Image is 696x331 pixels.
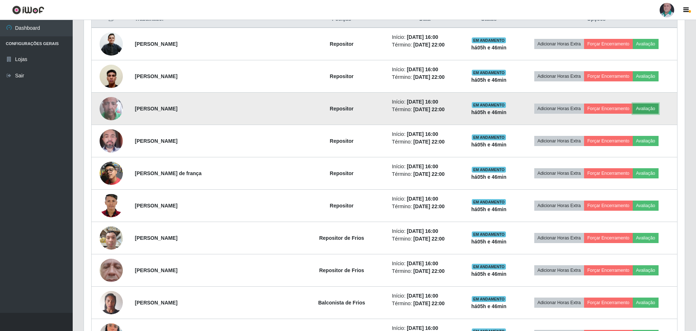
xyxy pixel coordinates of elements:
span: EM ANDAMENTO [472,70,506,76]
span: EM ANDAMENTO [472,167,506,173]
li: Término: [392,73,458,81]
button: Avaliação [633,168,659,178]
time: [DATE] 16:00 [407,261,438,266]
time: [DATE] 16:00 [407,164,438,169]
button: Avaliação [633,71,659,81]
strong: [PERSON_NAME] [135,300,177,306]
time: [DATE] 22:00 [413,106,444,112]
strong: há 05 h e 46 min [471,239,507,245]
time: [DATE] 22:00 [413,171,444,177]
button: Avaliação [633,298,659,308]
button: Avaliação [633,265,659,275]
strong: [PERSON_NAME] [135,73,177,79]
span: EM ANDAMENTO [472,296,506,302]
time: [DATE] 16:00 [407,325,438,331]
button: Forçar Encerramento [584,233,633,243]
button: Adicionar Horas Extra [534,233,584,243]
li: Início: [392,130,458,138]
strong: Repositor [330,138,353,144]
strong: [PERSON_NAME] [135,41,177,47]
strong: há 05 h e 46 min [471,206,507,212]
img: 1733336530631.jpeg [100,287,123,318]
li: Início: [392,227,458,235]
img: 1753124786155.jpeg [100,162,123,185]
span: EM ANDAMENTO [472,102,506,108]
span: EM ANDAMENTO [472,199,506,205]
img: 1748792170326.jpeg [100,222,123,253]
span: EM ANDAMENTO [472,134,506,140]
time: [DATE] 16:00 [407,228,438,234]
strong: Repositor [330,106,353,112]
strong: Repositor [330,203,353,209]
strong: [PERSON_NAME] [135,267,177,273]
li: Início: [392,260,458,267]
img: 1747494723003.jpeg [100,245,123,296]
li: Início: [392,66,458,73]
strong: Balconista de Frios [318,300,365,306]
time: [DATE] 22:00 [413,268,444,274]
li: Término: [392,300,458,307]
button: Forçar Encerramento [584,136,633,146]
li: Término: [392,138,458,146]
span: EM ANDAMENTO [472,231,506,237]
li: Término: [392,203,458,210]
li: Início: [392,33,458,41]
strong: Repositor [330,73,353,79]
time: [DATE] 22:00 [413,139,444,145]
button: Forçar Encerramento [584,265,633,275]
strong: [PERSON_NAME] [135,138,177,144]
span: EM ANDAMENTO [472,37,506,43]
strong: [PERSON_NAME] [135,203,177,209]
strong: [PERSON_NAME] de frança [135,170,202,176]
strong: há 05 h e 46 min [471,77,507,83]
button: Adicionar Horas Extra [534,39,584,49]
li: Término: [392,41,458,49]
span: EM ANDAMENTO [472,264,506,270]
time: [DATE] 22:00 [413,74,444,80]
button: Adicionar Horas Extra [534,71,584,81]
time: [DATE] 22:00 [413,300,444,306]
li: Início: [392,292,458,300]
button: Forçar Encerramento [584,71,633,81]
strong: há 05 h e 46 min [471,303,507,309]
img: 1718556919128.jpeg [100,125,123,156]
li: Término: [392,106,458,113]
strong: há 05 h e 46 min [471,45,507,51]
button: Adicionar Horas Extra [534,201,584,211]
li: Início: [392,163,458,170]
time: [DATE] 22:00 [413,42,444,48]
li: Término: [392,170,458,178]
button: Forçar Encerramento [584,201,633,211]
time: [DATE] 22:00 [413,203,444,209]
strong: Repositor de Frios [319,267,364,273]
strong: Repositor [330,170,353,176]
img: 1723577466602.jpeg [100,88,123,129]
strong: [PERSON_NAME] [135,235,177,241]
strong: há 05 h e 46 min [471,142,507,148]
button: Avaliação [633,39,659,49]
button: Adicionar Horas Extra [534,298,584,308]
time: [DATE] 16:00 [407,293,438,299]
button: Avaliação [633,233,659,243]
button: Forçar Encerramento [584,298,633,308]
img: 1749171143846.jpeg [100,61,123,92]
button: Avaliação [633,201,659,211]
button: Adicionar Horas Extra [534,168,584,178]
strong: [PERSON_NAME] [135,106,177,112]
time: [DATE] 16:00 [407,196,438,202]
img: 1747535956967.jpeg [100,189,123,222]
li: Início: [392,98,458,106]
strong: Repositor de Frios [319,235,364,241]
button: Forçar Encerramento [584,39,633,49]
li: Término: [392,267,458,275]
time: [DATE] 16:00 [407,66,438,72]
time: [DATE] 16:00 [407,99,438,105]
button: Adicionar Horas Extra [534,104,584,114]
time: [DATE] 16:00 [407,34,438,40]
img: CoreUI Logo [12,5,44,15]
strong: Repositor [330,41,353,47]
button: Avaliação [633,136,659,146]
time: [DATE] 22:00 [413,236,444,242]
strong: há 05 h e 46 min [471,271,507,277]
button: Adicionar Horas Extra [534,265,584,275]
